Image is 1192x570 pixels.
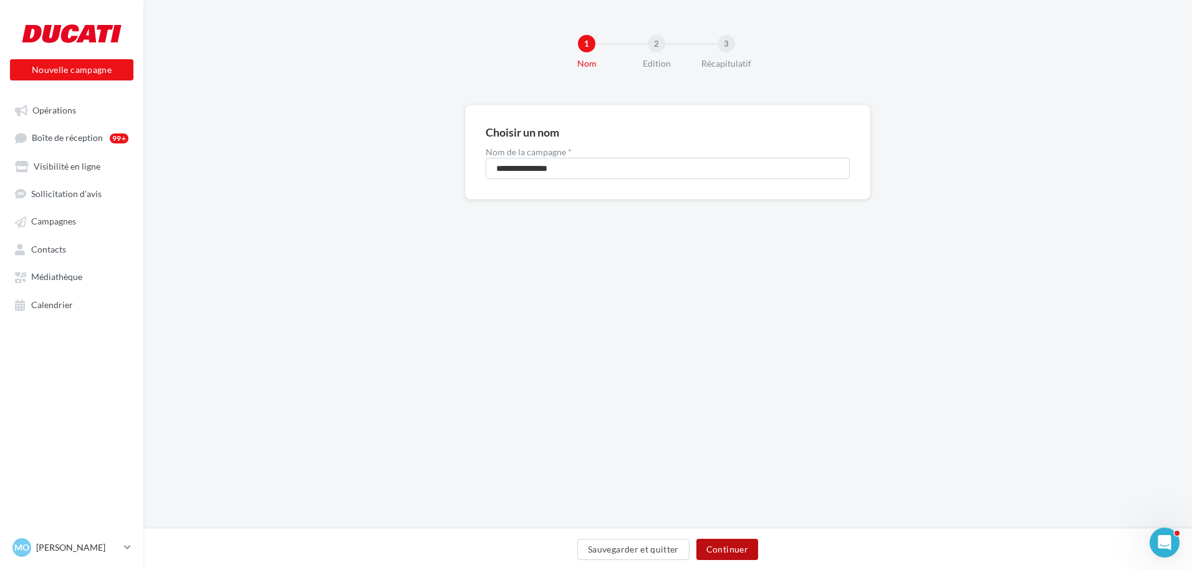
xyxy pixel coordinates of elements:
a: Mo [PERSON_NAME] [10,536,133,559]
div: Choisir un nom [486,127,559,138]
a: Opérations [7,99,136,121]
a: Campagnes [7,210,136,232]
label: Nom de la campagne * [486,148,850,157]
button: Sauvegarder et quitter [577,539,690,560]
a: Calendrier [7,293,136,316]
span: Contacts [31,244,66,254]
button: Continuer [696,539,758,560]
span: Mo [14,541,29,554]
div: 3 [718,35,735,52]
a: Médiathèque [7,265,136,287]
span: Boîte de réception [32,133,103,143]
div: Récapitulatif [686,57,766,70]
div: Nom [547,57,627,70]
div: 1 [578,35,595,52]
span: Opérations [32,105,76,115]
a: Visibilité en ligne [7,155,136,177]
div: Edition [617,57,696,70]
iframe: Intercom live chat [1150,528,1180,558]
span: Sollicitation d'avis [31,188,102,199]
a: Sollicitation d'avis [7,182,136,205]
span: Campagnes [31,216,76,227]
a: Contacts [7,238,136,260]
div: 99+ [110,133,128,143]
div: 2 [648,35,665,52]
span: Calendrier [31,299,73,310]
button: Nouvelle campagne [10,59,133,80]
span: Médiathèque [31,272,82,283]
p: [PERSON_NAME] [36,541,119,554]
span: Visibilité en ligne [34,161,100,171]
a: Boîte de réception99+ [7,126,136,149]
